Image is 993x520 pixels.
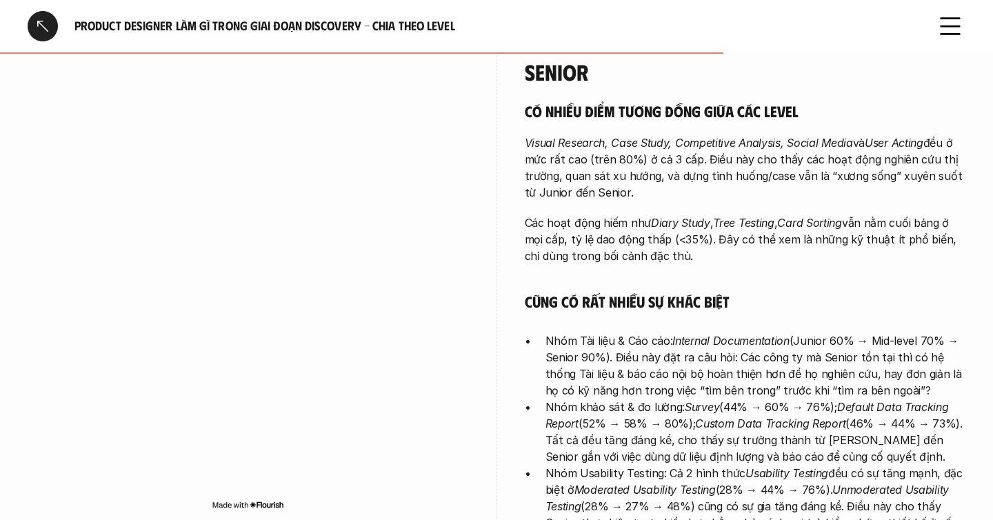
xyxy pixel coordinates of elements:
p: Nhóm Tài liệu & Cáo cáo: (Junior 60% → Mid-level 70% → Senior 90%). Điều này đặt ra câu hỏi: Các ... [545,332,966,399]
img: Made with Flourish [212,499,284,510]
em: Visual Research, Case Study, Competitive Analysis, Social Media [525,136,853,150]
em: Internal Documentation [672,334,789,348]
p: và đều ở mức rất cao (trên 80%) ở cả 3 cấp. Điều này cho thấy các hoạt động nghiên cứu thị trường... [525,134,966,201]
h5: Cũng có rất nhiều sự khác biệt [525,292,966,311]
h6: Product Designer làm gì trong giai đoạn Discovery - Chia theo Level [74,18,919,34]
em: Tree Testing [713,216,774,230]
em: Survey [685,400,719,414]
p: Nhóm khảo sát & đo lường: (44% → 60% → 76%); (52% → 58% → 80%); (46% → 44% → 73%). Tất cả đều tăn... [545,399,966,465]
p: Các hoạt động hiếm như , , vẫn nằm cuối bảng ở mọi cấp, tỷ lệ dao động thấp (<35%). Đây có thể xe... [525,214,966,264]
h5: Có nhiều điểm tương đồng giữa các level [525,101,966,121]
em: Custom Data Tracking Report [695,417,845,430]
em: Moderated Usability Testing [574,483,716,497]
em: Usability Testing [745,466,828,480]
iframe: Interactive or visual content [28,83,469,497]
em: Diary Study [651,216,710,230]
em: Card Sorting [777,216,841,230]
h4: Senior [525,59,966,85]
em: User Acting [865,136,923,150]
